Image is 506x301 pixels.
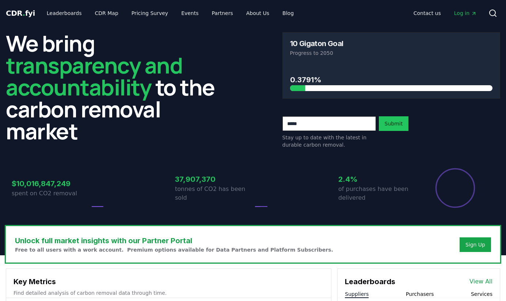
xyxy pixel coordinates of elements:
h3: Unlock full market insights with our Partner Portal [15,235,333,246]
a: CDR Map [89,7,124,20]
button: Submit [379,116,409,131]
button: Services [471,290,492,298]
span: . [23,9,25,18]
p: Find detailed analysis of carbon removal data through time. [14,289,324,297]
button: Purchasers [406,290,434,298]
span: Log in [454,10,477,17]
a: Contact us [408,7,447,20]
h3: Key Metrics [14,276,324,287]
p: Progress to 2050 [290,49,493,57]
a: Events [175,7,204,20]
p: spent on CO2 removal [12,189,90,198]
a: View All [469,277,492,286]
a: Log in [448,7,483,20]
p: Stay up to date with the latest in durable carbon removal. [282,134,376,148]
nav: Main [408,7,483,20]
h3: Leaderboards [345,276,395,287]
p: Free to all users with a work account. Premium options available for Data Partners and Platform S... [15,246,333,253]
span: transparency and accountability [6,50,182,102]
button: Suppliers [345,290,369,298]
a: Leaderboards [41,7,88,20]
a: Pricing Survey [126,7,174,20]
h3: 10 Gigaton Goal [290,40,343,47]
h2: We bring to the carbon removal market [6,32,224,142]
h3: 2.4% [338,174,416,185]
span: CDR fyi [6,9,35,18]
a: Partners [206,7,239,20]
a: About Us [240,7,275,20]
h3: 0.3791% [290,74,493,85]
a: Blog [277,7,300,20]
p: tonnes of CO2 has been sold [175,185,253,202]
h3: $10,016,847,249 [12,178,90,189]
h3: 37,907,370 [175,174,253,185]
button: Sign Up [460,237,491,252]
a: CDR.fyi [6,8,35,18]
div: Percentage of sales delivered [435,168,476,208]
p: of purchases have been delivered [338,185,416,202]
a: Sign Up [465,241,485,248]
nav: Main [41,7,300,20]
